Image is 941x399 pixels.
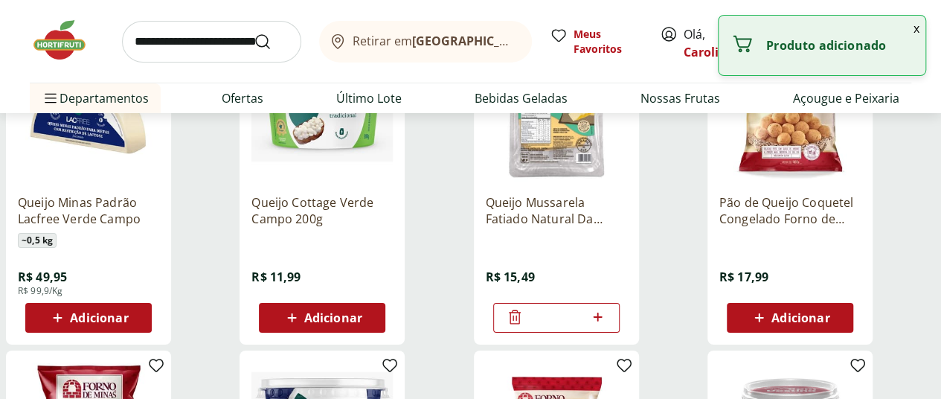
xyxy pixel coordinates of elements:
[18,285,63,297] span: R$ 99,9/Kg
[550,27,642,57] a: Meus Favoritos
[684,44,734,60] a: Carolina
[42,80,149,116] span: Departamentos
[719,194,861,227] a: Pão de Queijo Coquetel Congelado Forno de Minas 400g
[18,233,57,248] span: ~ 0,5 kg
[18,194,159,227] a: Queijo Minas Padrão Lacfree Verde Campo
[486,269,535,285] span: R$ 15,49
[336,89,402,107] a: Último Lote
[353,34,517,48] span: Retirar em
[251,269,301,285] span: R$ 11,99
[684,25,750,61] span: Olá,
[251,194,393,227] a: Queijo Cottage Verde Campo 200g
[574,27,642,57] span: Meus Favoritos
[771,312,829,324] span: Adicionar
[70,312,128,324] span: Adicionar
[319,21,532,63] button: Retirar em[GEOGRAPHIC_DATA]/[GEOGRAPHIC_DATA]
[793,89,899,107] a: Açougue e Peixaria
[18,269,67,285] span: R$ 49,95
[122,21,301,63] input: search
[475,89,568,107] a: Bebidas Geladas
[640,89,720,107] a: Nossas Frutas
[766,38,913,53] p: Produto adicionado
[486,194,627,227] a: Queijo Mussarela Fatiado Natural Da Terra 150g
[222,89,263,107] a: Ofertas
[259,303,385,333] button: Adicionar
[727,303,853,333] button: Adicionar
[25,303,152,333] button: Adicionar
[42,80,60,116] button: Menu
[30,18,104,63] img: Hortifruti
[719,269,768,285] span: R$ 17,99
[254,33,289,51] button: Submit Search
[304,312,362,324] span: Adicionar
[908,16,925,41] button: Fechar notificação
[412,33,663,49] b: [GEOGRAPHIC_DATA]/[GEOGRAPHIC_DATA]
